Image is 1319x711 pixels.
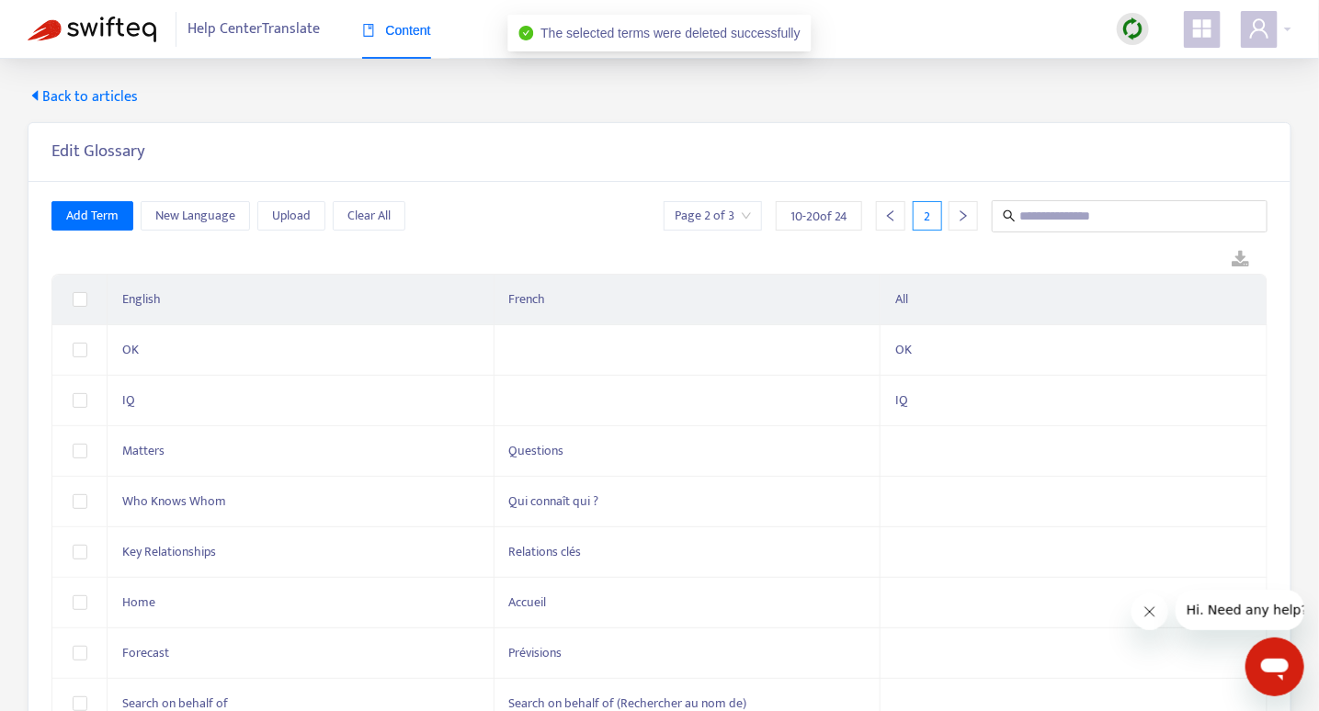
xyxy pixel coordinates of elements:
[1121,17,1144,40] img: sync.dc5367851b00ba804db3.png
[28,86,138,108] span: Back to articles
[495,275,881,325] th: French
[509,541,582,562] span: Relations clés
[122,642,169,663] span: Forecast
[188,12,321,47] span: Help Center Translate
[122,592,155,613] span: Home
[518,26,533,40] span: check-circle
[509,491,599,512] span: Qui connaît qui ?
[28,17,156,42] img: Swifteq
[11,13,132,28] span: Hi. Need any help?
[66,206,119,226] span: Add Term
[155,206,235,226] span: New Language
[122,389,135,411] span: IQ
[1248,17,1270,39] span: user
[884,209,897,222] span: left
[257,201,325,231] button: Upload
[957,209,970,222] span: right
[141,201,250,231] button: New Language
[362,23,431,38] span: Content
[333,201,405,231] button: Clear All
[122,491,226,512] span: Who Knows Whom
[51,201,133,231] button: Add Term
[272,206,311,226] span: Upload
[122,339,139,360] span: OK
[1003,209,1016,222] span: search
[122,541,216,562] span: Key Relationships
[540,26,800,40] span: The selected terms were deleted successfully
[509,642,563,663] span: Prévisions
[51,141,145,163] h5: Edit Glossary
[913,201,942,231] div: 2
[1131,593,1168,630] iframe: Close message
[509,440,564,461] span: Questions
[790,207,847,226] span: 10 - 20 of 24
[28,88,42,103] span: caret-left
[1176,590,1304,630] iframe: Message from company
[509,592,547,613] span: Accueil
[895,339,912,360] span: OK
[122,440,165,461] span: Matters
[347,206,391,226] span: Clear All
[362,24,375,37] span: book
[1191,17,1213,39] span: appstore
[1245,638,1304,696] iframe: Button to launch messaging window
[881,275,1268,325] th: All
[108,275,495,325] th: English
[895,389,908,411] span: IQ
